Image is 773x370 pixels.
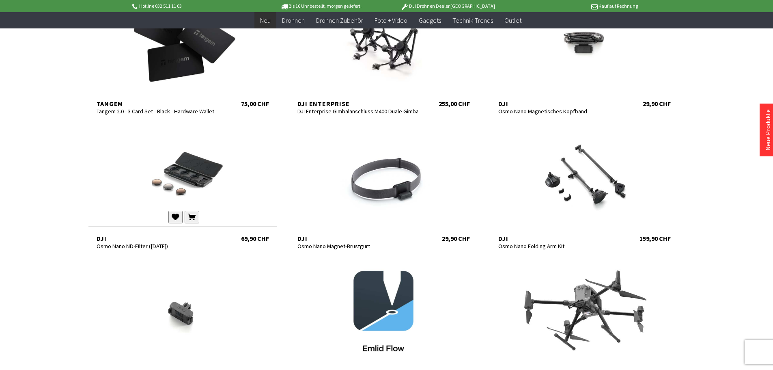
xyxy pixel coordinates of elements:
[375,16,407,24] span: Foto + Video
[97,234,217,242] div: DJI
[511,1,638,11] p: Kauf auf Rechnung
[241,100,269,108] div: 75,00 CHF
[498,100,619,108] div: DJI
[643,100,671,108] div: 29,90 CHF
[97,108,217,115] div: Tangem 2.0 - 3 Card Set - Black - Hardware Wallet
[640,234,671,242] div: 159,90 CHF
[241,234,269,242] div: 69,90 CHF
[297,108,418,115] div: DJI Enterprise Gimbalanschluss M400 Duale Gimbal-Verbindung
[297,242,418,250] div: Osmo Nano Magnet-Brustgurt
[413,12,447,29] a: Gadgets
[499,12,527,29] a: Outlet
[498,234,619,242] div: DJI
[419,16,441,24] span: Gadgets
[289,129,478,242] a: DJI Osmo Nano Magnet-Brustgurt 29,90 CHF
[254,12,276,29] a: Neu
[490,129,679,242] a: DJI Osmo Nano Folding Arm Kit 159,90 CHF
[97,242,217,250] div: Osmo Nano ND-Filter ([DATE])
[439,100,470,108] div: 255,00 CHF
[369,12,413,29] a: Foto + Video
[442,234,470,242] div: 29,90 CHF
[297,234,418,242] div: DJI
[260,16,271,24] span: Neu
[297,100,418,108] div: DJI Enterprise
[88,129,277,242] a: DJI Osmo Nano ND-Filter ([DATE]) 69,90 CHF
[97,100,217,108] div: Tangem
[276,12,310,29] a: Drohnen
[452,16,493,24] span: Technik-Trends
[258,1,384,11] p: Bis 16 Uhr bestellt, morgen geliefert.
[316,16,363,24] span: Drohnen Zubehör
[498,242,619,250] div: Osmo Nano Folding Arm Kit
[310,12,369,29] a: Drohnen Zubehör
[504,16,521,24] span: Outlet
[384,1,511,11] p: DJI Drohnen Dealer [GEOGRAPHIC_DATA]
[764,109,772,151] a: Neue Produkte
[131,1,258,11] p: Hotline 032 511 11 03
[282,16,305,24] span: Drohnen
[447,12,499,29] a: Technik-Trends
[498,108,619,115] div: Osmo Nano Magnetisches Kopfband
